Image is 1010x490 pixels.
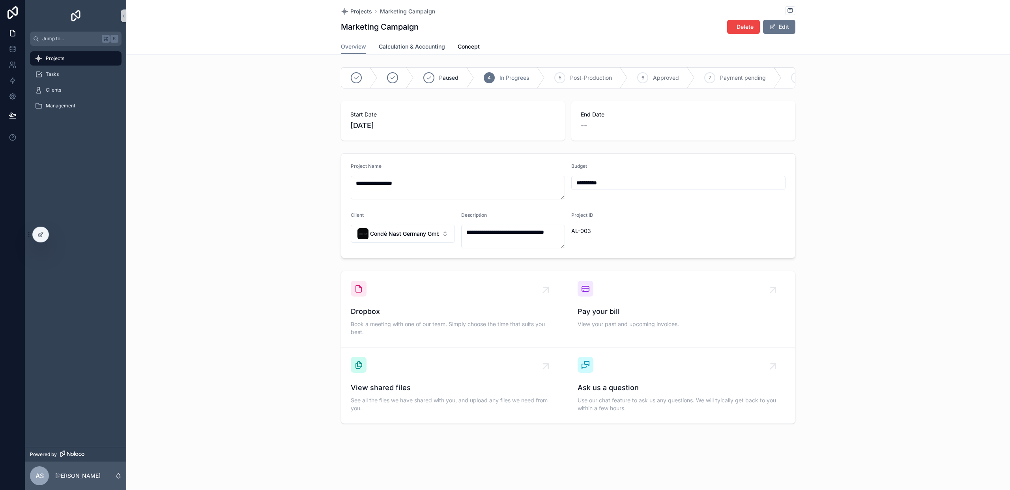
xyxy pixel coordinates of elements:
span: Condé Nast Germany GmbH [370,230,439,238]
span: End Date [581,111,786,118]
span: Delete [737,23,754,31]
span: Approved [653,74,679,82]
span: Budget [571,163,587,169]
span: Start Date [350,111,555,118]
span: Projects [46,55,64,62]
a: Concept [458,39,480,55]
span: Paused [439,74,458,82]
span: Description [461,212,487,218]
a: Projects [30,51,122,66]
span: Project Name [351,163,382,169]
a: Clients [30,83,122,97]
button: Edit [763,20,795,34]
span: Powered by [30,451,57,458]
span: 6 [642,75,644,81]
button: Jump to...K [30,32,122,46]
span: View your past and upcoming invoices. [578,320,786,328]
span: Calculation & Accounting [379,43,445,51]
a: View shared filesSee all the files we have shared with you, and upload any files we need from you. [341,347,568,423]
span: Jump to... [42,36,99,42]
button: Delete [727,20,760,34]
button: Select Button [351,225,455,243]
span: AL-003 [571,227,675,235]
a: DropboxBook a meeting with one of our team. Simply choose the time that suits you best. [341,271,568,347]
span: View shared files [351,382,558,393]
span: See all the files we have shared with you, and upload any files we need from you. [351,396,558,412]
a: Powered by [25,447,126,462]
div: scrollable content [25,46,126,123]
span: K [111,36,118,42]
a: Calculation & Accounting [379,39,445,55]
span: 4 [488,75,491,81]
span: Tasks [46,71,59,77]
span: Management [46,103,75,109]
span: Book a meeting with one of our team. Simply choose the time that suits you best. [351,320,558,336]
span: 5 [559,75,561,81]
span: -- [581,120,587,131]
span: Use our chat feature to ask us any questions. We will tyically get back to you within a few hours. [578,396,786,412]
span: 7 [709,75,711,81]
span: Overview [341,43,366,51]
a: Tasks [30,67,122,81]
span: In Progrees [499,74,529,82]
h1: Marketing Campaign [341,21,419,32]
span: Post-Production [570,74,612,82]
a: Ask us a questionUse our chat feature to ask us any questions. We will tyically get back to you w... [568,347,795,423]
img: App logo [69,9,82,22]
span: [DATE] [350,120,555,131]
a: Pay your billView your past and upcoming invoices. [568,271,795,347]
span: Concept [458,43,480,51]
span: Projects [350,8,372,15]
span: Pay your bill [578,306,786,317]
span: Client [351,212,364,218]
a: Projects [341,8,372,15]
a: Management [30,99,122,113]
p: [PERSON_NAME] [55,472,101,480]
span: Clients [46,87,61,93]
span: Project ID [571,212,593,218]
span: Dropbox [351,306,558,317]
span: Payment pending [720,74,766,82]
span: AS [36,471,44,481]
a: Marketing Campaign [380,8,435,15]
a: Overview [341,39,366,54]
span: Ask us a question [578,382,786,393]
